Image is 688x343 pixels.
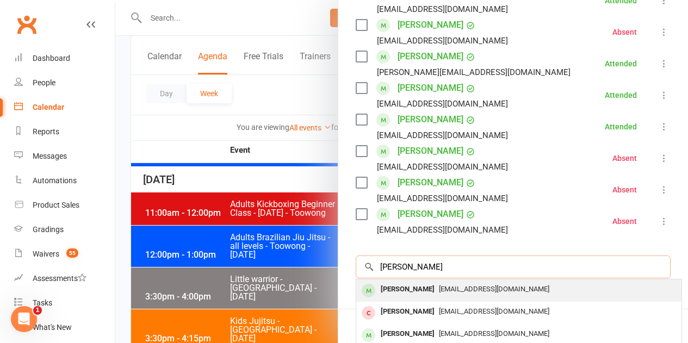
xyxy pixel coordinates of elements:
div: Reports [33,127,59,136]
a: [PERSON_NAME] [398,111,463,128]
div: member [362,328,375,342]
div: [EMAIL_ADDRESS][DOMAIN_NAME] [377,97,508,111]
div: What's New [33,323,72,332]
a: Calendar [14,95,115,120]
div: Attended [605,123,637,130]
a: [PERSON_NAME] [398,16,463,34]
div: Attended [605,60,637,67]
div: Calendar [33,103,64,111]
div: Absent [612,28,637,36]
div: People [33,78,55,87]
a: People [14,71,115,95]
div: Attended [605,91,637,99]
div: Waivers [33,250,59,258]
span: [EMAIL_ADDRESS][DOMAIN_NAME] [439,329,549,338]
a: Product Sales [14,193,115,217]
a: Dashboard [14,46,115,71]
div: [EMAIL_ADDRESS][DOMAIN_NAME] [377,191,508,205]
a: Automations [14,169,115,193]
a: [PERSON_NAME] [398,79,463,97]
div: [PERSON_NAME] [376,282,439,297]
a: [PERSON_NAME] [398,142,463,160]
div: Absent [612,154,637,162]
div: [PERSON_NAME][EMAIL_ADDRESS][DOMAIN_NAME] [377,65,571,79]
a: [PERSON_NAME] [398,48,463,65]
div: Tasks [33,298,52,307]
iframe: Intercom live chat [11,306,37,332]
a: Gradings [14,217,115,242]
div: Absent [612,217,637,225]
a: Reports [14,120,115,144]
a: Assessments [14,266,115,291]
div: [PERSON_NAME] [376,326,439,342]
a: Clubworx [13,11,40,38]
div: [EMAIL_ADDRESS][DOMAIN_NAME] [377,2,508,16]
span: [EMAIL_ADDRESS][DOMAIN_NAME] [439,285,549,293]
div: Product Sales [33,201,79,209]
div: Assessments [33,274,86,283]
div: Dashboard [33,54,70,63]
a: Messages [14,144,115,169]
input: Search to add attendees [356,255,671,278]
div: Messages [33,152,67,160]
a: Tasks [14,291,115,315]
div: Automations [33,176,77,185]
span: 55 [66,248,78,258]
a: [PERSON_NAME] [398,205,463,223]
div: Gradings [33,225,64,234]
div: Absent [612,186,637,194]
div: [EMAIL_ADDRESS][DOMAIN_NAME] [377,128,508,142]
div: [EMAIL_ADDRESS][DOMAIN_NAME] [377,160,508,174]
div: [EMAIL_ADDRESS][DOMAIN_NAME] [377,223,508,237]
span: [EMAIL_ADDRESS][DOMAIN_NAME] [439,307,549,315]
a: [PERSON_NAME] [398,174,463,191]
div: member [362,306,375,320]
a: Waivers 55 [14,242,115,266]
div: [EMAIL_ADDRESS][DOMAIN_NAME] [377,34,508,48]
span: 1 [33,306,42,315]
div: member [362,284,375,297]
a: What's New [14,315,115,340]
div: [PERSON_NAME] [376,304,439,320]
